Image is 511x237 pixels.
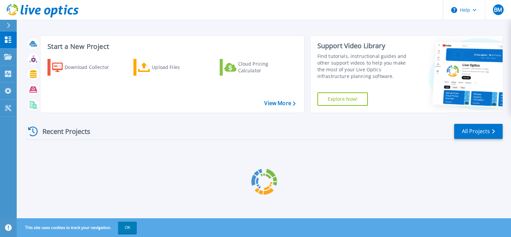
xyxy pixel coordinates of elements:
[220,59,294,76] a: Cloud Pricing Calculator
[264,100,295,106] a: View More
[152,61,205,74] div: Upload Files
[317,42,414,50] div: Support Video Library
[26,123,99,140] div: Recent Projects
[47,43,295,50] h3: Start a New Project
[18,222,137,234] span: This site uses cookies to track your navigation.
[317,92,368,106] a: Explore Now!
[133,59,208,76] a: Upload Files
[65,61,118,74] div: Download Collector
[47,59,122,76] a: Download Collector
[118,222,137,234] button: OK
[317,53,414,80] div: Find tutorials, instructional guides and other support videos to help you make the most of your L...
[238,61,292,74] div: Cloud Pricing Calculator
[454,124,503,139] a: All Projects
[494,7,502,12] span: BM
